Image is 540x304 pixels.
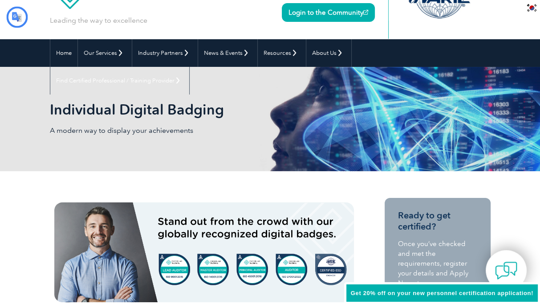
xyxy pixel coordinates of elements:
[50,103,358,117] h2: Individual Digital Badging
[50,16,147,25] p: Leading the way to excellence
[351,290,533,296] span: Get 20% off on your new personnel certification application!
[363,10,368,15] img: open_square.png
[198,39,257,67] a: News & Events
[526,4,537,12] img: ko
[398,210,477,232] h3: Ready to get certified?
[78,39,132,67] a: Our Services
[495,259,517,282] img: contact-chat.png
[282,3,375,22] a: Login to the Community
[50,67,189,94] a: Find Certified Professional / Training Provider
[258,39,306,67] a: Resources
[306,39,351,67] a: About Us
[54,202,354,302] img: badges
[50,39,77,67] a: Home
[398,239,477,288] p: Once you’ve checked and met the requirements, register your details and Apply Now at
[50,126,270,136] p: A modern way to display your achievements
[132,39,198,67] a: Industry Partners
